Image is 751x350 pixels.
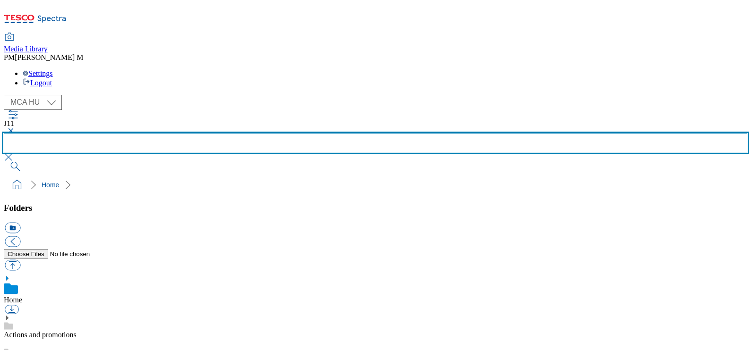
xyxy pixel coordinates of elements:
[4,45,48,53] span: Media Library
[4,331,77,339] a: Actions and promotions
[4,53,15,61] span: PM
[15,53,83,61] span: [PERSON_NAME] M
[23,79,52,87] a: Logout
[9,177,25,192] a: home
[4,119,14,127] span: J11
[4,296,22,304] a: Home
[4,203,747,213] h3: Folders
[42,181,59,189] a: Home
[4,33,48,53] a: Media Library
[23,69,53,77] a: Settings
[4,176,747,194] nav: breadcrumb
